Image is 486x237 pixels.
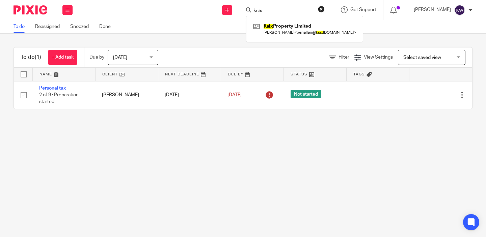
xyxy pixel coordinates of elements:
span: [DATE] [227,93,242,97]
p: [PERSON_NAME] [414,6,451,13]
a: + Add task [48,50,77,65]
a: To do [13,20,30,33]
a: Reassigned [35,20,65,33]
span: Not started [291,90,321,98]
span: 2 of 9 · Preparation started [39,93,79,104]
input: Search [253,8,314,14]
div: --- [353,92,403,98]
p: Due by [89,54,104,61]
img: Pixie [13,5,47,14]
span: (1) [35,55,41,60]
span: Tags [353,72,365,76]
span: View Settings [364,55,393,60]
td: [DATE] [158,81,221,109]
span: [DATE] [113,55,127,60]
a: Personal tax [39,86,66,91]
img: svg%3E [454,5,465,15]
a: Snoozed [70,20,94,33]
td: [PERSON_NAME] [95,81,158,109]
span: Get Support [350,7,376,12]
a: Done [99,20,116,33]
span: Select saved view [403,55,441,60]
span: Filter [339,55,349,60]
h1: To do [21,54,41,61]
button: Clear [318,6,325,12]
